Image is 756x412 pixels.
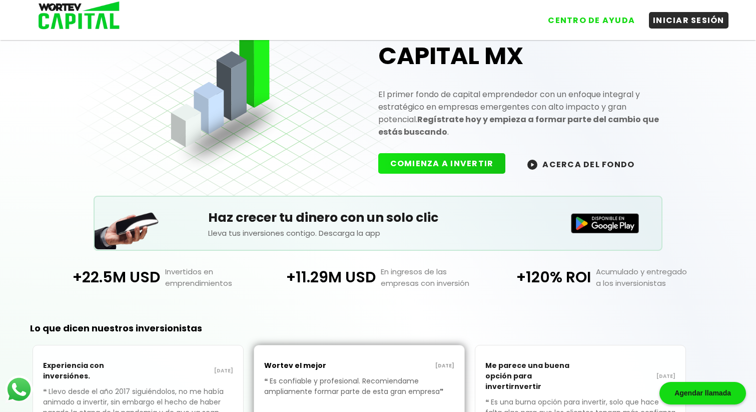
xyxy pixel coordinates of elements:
[639,5,728,29] a: INICIAR SESIÓN
[659,382,746,404] div: Agendar llamada
[138,367,233,375] p: [DATE]
[378,153,506,174] button: COMIENZA A INVERTIR
[270,266,375,289] p: +11.29M USD
[95,200,160,249] img: Teléfono
[378,158,516,169] a: COMIENZA A INVERTIR
[208,227,548,239] p: Lleva tus inversiones contigo. Descarga la app
[264,355,359,376] p: Wortev el mejor
[571,213,639,233] img: Disponible en Google Play
[534,5,639,29] a: CENTRO DE AYUDA
[160,266,270,289] p: Invertidos en emprendimientos
[43,386,49,396] span: ❝
[359,362,454,370] p: [DATE]
[527,160,537,170] img: wortev-capital-acerca-del-fondo
[43,355,138,386] p: Experiencia con inversiónes.
[486,266,591,289] p: +120% ROI
[264,376,270,386] span: ❝
[376,266,486,289] p: En ingresos de las empresas con inversión
[378,88,680,138] p: El primer fondo de capital emprendedor con un enfoque integral y estratégico en empresas emergent...
[378,114,659,138] strong: Regístrate hoy y empieza a formar parte del cambio que estás buscando
[208,208,548,227] h5: Haz crecer tu dinero con un solo clic
[485,397,491,407] span: ❝
[55,266,160,289] p: +22.5M USD
[544,12,639,29] button: CENTRO DE AYUDA
[264,376,454,412] p: Es confiable y profesional. Recomiendame ampliamente formar parte de esta gran empresa
[440,386,445,396] span: ❞
[591,266,701,289] p: Acumulado y entregado a los inversionistas
[485,355,580,397] p: Me parece una buena opción para invertirnvertir
[515,153,646,175] button: ACERCA DEL FONDO
[580,372,675,380] p: [DATE]
[5,375,33,403] img: logos_whatsapp-icon.242b2217.svg
[378,8,680,72] h1: Únete a WORTEV CAPITAL MX
[649,12,728,29] button: INICIAR SESIÓN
